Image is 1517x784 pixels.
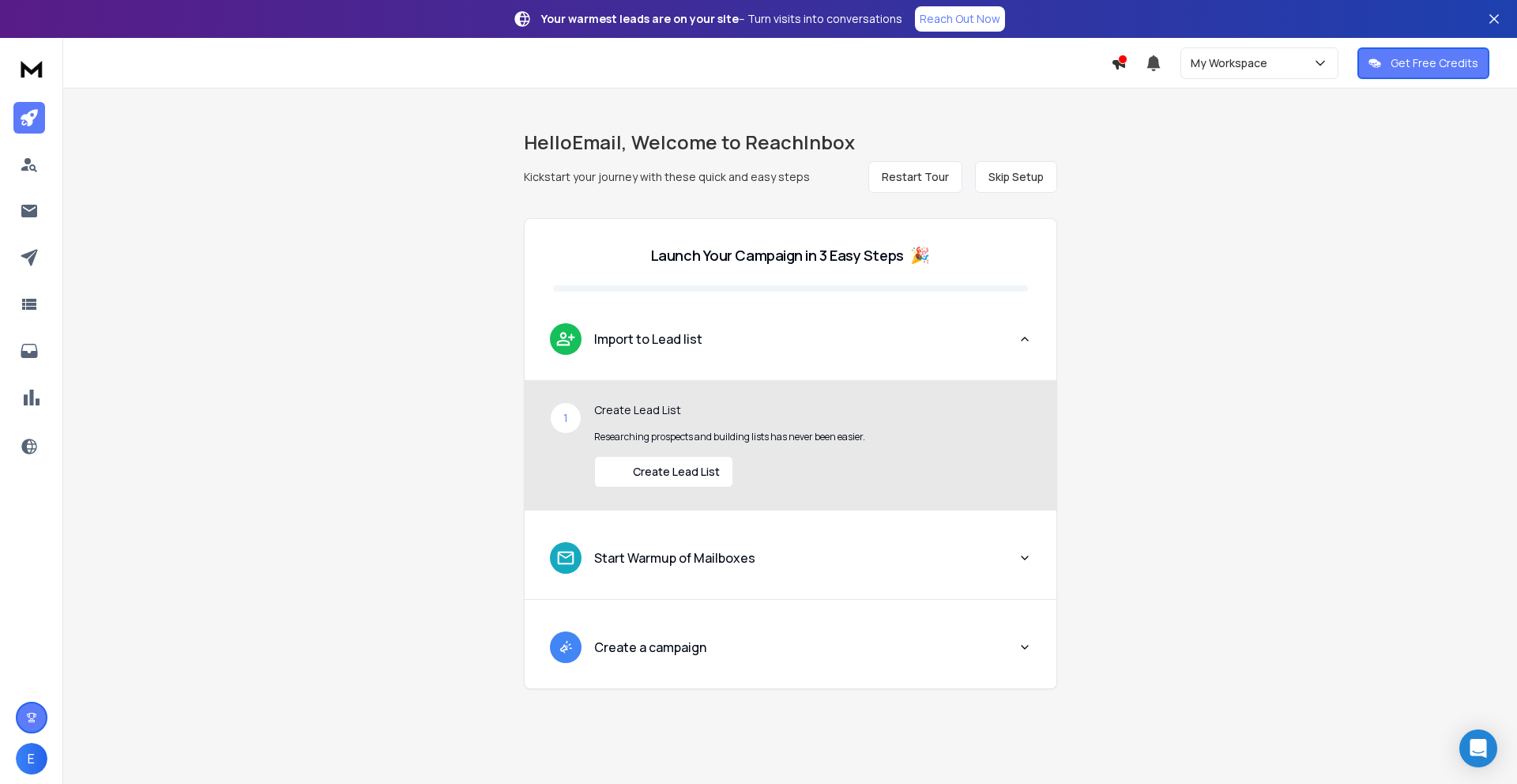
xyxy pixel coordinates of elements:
button: Skip Setup [975,161,1057,193]
p: Start Warmup of Mailboxes [594,548,755,567]
button: Create Lead List [594,456,733,488]
p: Researching prospects and building lists has never been easier. [594,431,1031,443]
img: lead [555,637,576,657]
p: My Workspace [1191,55,1274,71]
p: Create a campaign [594,638,706,657]
p: Kickstart your journey with these quick and easy steps [524,169,810,185]
p: Launch Your Campaign in 3 Easy Steps [651,244,904,266]
p: Get Free Credits [1391,55,1478,71]
button: leadImport to Lead list [525,311,1056,380]
strong: Your warmest leads are on your site [541,11,739,26]
img: lead [555,548,576,568]
span: Skip Setup [988,169,1044,185]
img: lead [608,462,627,481]
img: logo [16,54,47,83]
p: Create Lead List [594,402,1031,418]
p: – Turn visits into conversations [541,11,902,27]
button: E [16,743,47,775]
a: Reach Out Now [915,6,1005,32]
span: 🎉 [910,244,930,266]
button: Restart Tour [868,161,962,193]
button: Get Free Credits [1357,47,1489,79]
button: leadCreate a campaign [525,619,1056,688]
button: leadStart Warmup of Mailboxes [525,530,1056,599]
img: lead [555,329,576,349]
div: leadImport to Lead list [525,380,1056,510]
div: Open Intercom Messenger [1459,729,1497,767]
div: 1 [550,402,582,434]
p: Import to Lead list [594,330,702,349]
p: Reach Out Now [920,11,1000,27]
h1: Hello Email , Welcome to ReachInbox [524,130,1057,155]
